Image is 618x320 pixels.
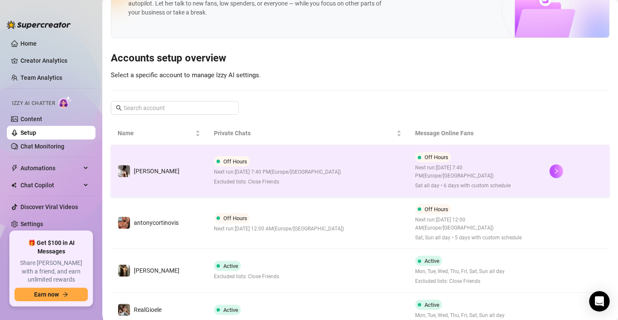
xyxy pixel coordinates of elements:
[425,302,439,308] span: Active
[589,291,609,311] div: Open Intercom Messenger
[415,234,536,242] span: Sat, Sun all day • 5 days with custom schedule
[14,239,88,256] span: 🎁 Get $100 in AI Messages
[124,103,227,113] input: Search account
[223,263,238,269] span: Active
[207,122,408,145] th: Private Chats
[415,216,536,232] span: Next run: [DATE] 12:00 AM ( Europe/[GEOGRAPHIC_DATA] )
[116,105,122,111] span: search
[11,182,17,188] img: Chat Copilot
[408,122,543,145] th: Message Online Fans
[20,54,89,67] a: Creator Analytics
[425,206,448,212] span: Off Hours
[415,268,505,276] span: Mon, Tue, Wed, Thu, Fri, Sat, Sun all day
[14,259,88,284] span: Share [PERSON_NAME] with a friend, and earn unlimited rewards
[20,221,43,227] a: Settings
[553,168,559,174] span: right
[20,40,37,47] a: Home
[134,267,179,274] span: [PERSON_NAME]
[111,52,609,65] h3: Accounts setup overview
[118,128,193,138] span: Name
[20,74,62,81] a: Team Analytics
[11,165,18,172] span: thunderbolt
[214,273,279,281] span: Excluded lists: Close Friends
[223,307,238,313] span: Active
[34,291,59,298] span: Earn now
[134,306,162,313] span: RealGioele
[425,258,439,264] span: Active
[20,143,64,150] a: Chat Monitoring
[20,161,81,175] span: Automations
[223,158,247,165] span: Off Hours
[425,154,448,160] span: Off Hours
[12,99,55,108] span: Izzy AI Chatter
[62,291,68,297] span: arrow-right
[20,116,42,122] a: Content
[118,165,130,177] img: Johnnyrichs
[20,178,81,192] span: Chat Copilot
[415,182,536,190] span: Sat all day • 6 days with custom schedule
[214,168,341,176] span: Next run: [DATE] 7:40 PM ( Europe/[GEOGRAPHIC_DATA] )
[58,96,72,108] img: AI Chatter
[134,168,179,175] span: [PERSON_NAME]
[20,129,36,136] a: Setup
[223,215,247,221] span: Off Hours
[118,304,130,316] img: RealGioele
[111,71,261,79] span: Select a specific account to manage Izzy AI settings.
[549,164,563,178] button: right
[214,225,344,233] span: Next run: [DATE] 12:00 AM ( Europe/[GEOGRAPHIC_DATA] )
[415,277,505,285] span: Excluded lists: Close Friends
[415,311,505,320] span: Mon, Tue, Wed, Thu, Fri, Sat, Sun all day
[7,20,71,29] img: logo-BBDzfeDw.svg
[134,219,179,226] span: antonycortinovis
[118,217,130,229] img: antonycortinovis
[214,128,395,138] span: Private Chats
[111,122,207,145] th: Name
[14,288,88,301] button: Earn nowarrow-right
[214,178,341,186] span: Excluded lists: Close Friends
[118,265,130,276] img: Bruno
[415,164,536,180] span: Next run: [DATE] 7:40 PM ( Europe/[GEOGRAPHIC_DATA] )
[20,204,78,210] a: Discover Viral Videos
